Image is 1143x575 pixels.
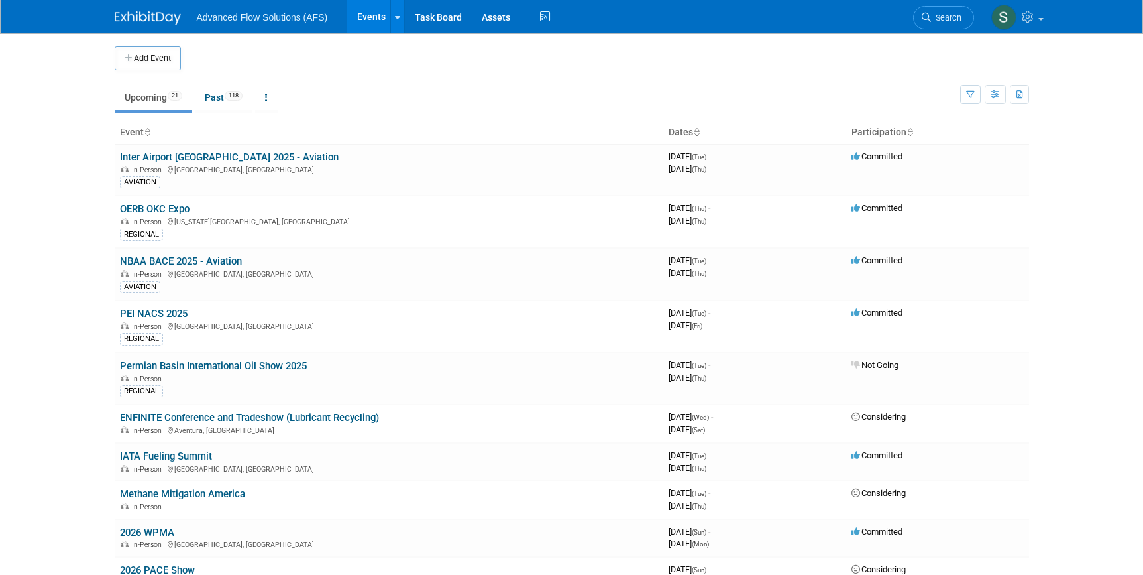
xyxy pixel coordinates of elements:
span: (Tue) [692,257,706,265]
div: REGIONAL [120,229,163,241]
div: [US_STATE][GEOGRAPHIC_DATA], [GEOGRAPHIC_DATA] [120,216,658,226]
a: Sort by Participation Type [906,127,913,137]
img: In-Person Event [121,166,129,172]
div: [GEOGRAPHIC_DATA], [GEOGRAPHIC_DATA] [120,320,658,331]
span: (Tue) [692,490,706,497]
span: [DATE] [669,373,706,383]
span: - [708,564,710,574]
div: AVIATION [120,176,160,188]
span: [DATE] [669,151,710,161]
span: [DATE] [669,320,702,330]
a: ENFINITE Conference and Tradeshow (Lubricant Recycling) [120,412,379,424]
span: (Tue) [692,452,706,460]
span: [DATE] [669,527,710,537]
span: [DATE] [669,360,710,370]
span: [DATE] [669,216,706,225]
span: (Sun) [692,529,706,536]
div: AVIATION [120,281,160,293]
span: [DATE] [669,308,710,318]
a: NBAA BACE 2025 - Aviation [120,255,242,267]
img: ExhibitDay [115,11,181,25]
a: Search [913,6,974,29]
a: 2026 WPMA [120,527,174,539]
span: [DATE] [669,564,710,574]
a: Sort by Event Name [144,127,150,137]
div: Aventura, [GEOGRAPHIC_DATA] [120,424,658,435]
span: [DATE] [669,203,710,213]
span: - [708,255,710,265]
a: Past118 [195,85,252,110]
span: (Thu) [692,465,706,472]
span: Search [931,13,961,23]
span: - [711,412,713,422]
span: - [708,308,710,318]
span: (Thu) [692,166,706,173]
div: REGIONAL [120,333,163,345]
span: [DATE] [669,255,710,265]
span: Considering [851,412,906,422]
span: In-Person [132,166,166,174]
img: In-Person Event [121,503,129,509]
span: In-Person [132,541,166,549]
span: [DATE] [669,268,706,278]
a: IATA Fueling Summit [120,450,212,462]
div: REGIONAL [120,385,163,397]
span: (Fri) [692,322,702,330]
a: Sort by Start Date [693,127,700,137]
span: (Thu) [692,375,706,382]
img: In-Person Event [121,270,129,277]
span: - [708,203,710,213]
div: [GEOGRAPHIC_DATA], [GEOGRAPHIC_DATA] [120,164,658,174]
span: (Thu) [692,270,706,277]
span: In-Person [132,322,166,331]
span: In-Person [132,218,166,226]
span: 21 [168,91,182,101]
span: [DATE] [669,450,710,460]
img: In-Person Event [121,322,129,329]
span: Considering [851,488,906,498]
a: Methane Mitigation America [120,488,245,500]
th: Event [115,121,663,144]
span: (Tue) [692,310,706,317]
img: In-Person Event [121,541,129,547]
span: Not Going [851,360,898,370]
img: Steve McAnally [991,5,1016,30]
span: In-Person [132,426,166,435]
img: In-Person Event [121,218,129,224]
span: 118 [225,91,243,101]
span: [DATE] [669,424,705,434]
span: In-Person [132,465,166,474]
a: Upcoming21 [115,85,192,110]
th: Participation [846,121,1029,144]
span: Committed [851,151,902,161]
button: Add Event [115,46,181,70]
span: Committed [851,203,902,213]
img: In-Person Event [121,375,129,381]
span: [DATE] [669,164,706,174]
img: In-Person Event [121,426,129,433]
span: In-Person [132,375,166,383]
span: Committed [851,450,902,460]
span: (Sun) [692,566,706,574]
span: (Tue) [692,153,706,160]
span: [DATE] [669,539,709,548]
span: (Thu) [692,205,706,212]
span: (Thu) [692,218,706,225]
a: OERB OKC Expo [120,203,190,215]
span: Advanced Flow Solutions (AFS) [197,12,328,23]
a: Inter Airport [GEOGRAPHIC_DATA] 2025 - Aviation [120,151,339,163]
span: [DATE] [669,488,710,498]
div: [GEOGRAPHIC_DATA], [GEOGRAPHIC_DATA] [120,268,658,279]
span: (Sat) [692,426,705,434]
span: - [708,151,710,161]
span: - [708,488,710,498]
span: Committed [851,308,902,318]
span: In-Person [132,503,166,511]
span: [DATE] [669,412,713,422]
span: In-Person [132,270,166,279]
span: Considering [851,564,906,574]
span: Committed [851,527,902,537]
span: [DATE] [669,501,706,511]
span: [DATE] [669,463,706,473]
span: (Thu) [692,503,706,510]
